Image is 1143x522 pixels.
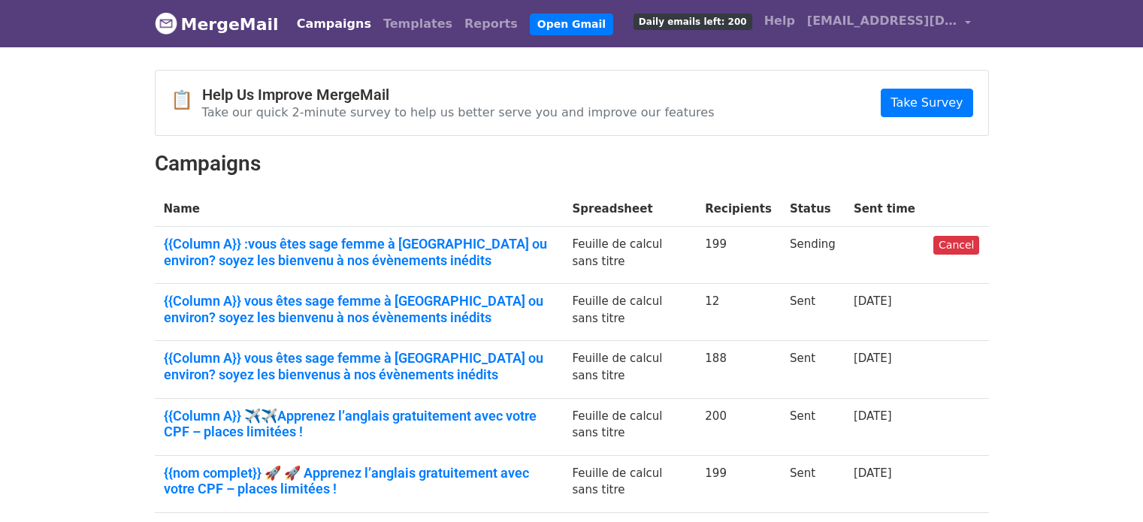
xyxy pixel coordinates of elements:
[781,341,845,398] td: Sent
[563,341,696,398] td: Feuille de calcul sans titre
[164,350,555,382] a: {{Column A}} vous êtes sage femme à [GEOGRAPHIC_DATA] ou environ? soyez les bienvenus à nos évène...
[696,455,781,512] td: 199
[155,12,177,35] img: MergeMail logo
[854,466,892,480] a: [DATE]
[881,89,972,117] a: Take Survey
[781,227,845,284] td: Sending
[164,408,555,440] a: {{Column A}} ✈️✈️Apprenez l’anglais gratuitement avec votre CPF – places limitées !
[627,6,758,36] a: Daily emails left: 200
[202,104,715,120] p: Take our quick 2-minute survey to help us better serve you and improve our features
[563,227,696,284] td: Feuille de calcul sans titre
[563,192,696,227] th: Spreadsheet
[155,8,279,40] a: MergeMail
[155,192,564,227] th: Name
[854,409,892,423] a: [DATE]
[377,9,458,39] a: Templates
[696,398,781,455] td: 200
[202,86,715,104] h4: Help Us Improve MergeMail
[696,284,781,341] td: 12
[801,6,977,41] a: [EMAIL_ADDRESS][DOMAIN_NAME]
[171,89,202,111] span: 📋
[530,14,613,35] a: Open Gmail
[781,284,845,341] td: Sent
[696,341,781,398] td: 188
[164,293,555,325] a: {{Column A}} vous êtes sage femme à [GEOGRAPHIC_DATA] ou environ? soyez les bienvenu à nos évènem...
[458,9,524,39] a: Reports
[633,14,752,30] span: Daily emails left: 200
[696,192,781,227] th: Recipients
[781,398,845,455] td: Sent
[164,236,555,268] a: {{Column A}} :vous êtes sage femme à [GEOGRAPHIC_DATA] ou environ? soyez les bienvenu à nos évène...
[781,455,845,512] td: Sent
[291,9,377,39] a: Campaigns
[563,455,696,512] td: Feuille de calcul sans titre
[155,151,989,177] h2: Campaigns
[563,398,696,455] td: Feuille de calcul sans titre
[563,284,696,341] td: Feuille de calcul sans titre
[845,192,924,227] th: Sent time
[164,465,555,497] a: {{nom complet}} 🚀 🚀 Apprenez l’anglais gratuitement avec votre CPF – places limitées !
[758,6,801,36] a: Help
[807,12,957,30] span: [EMAIL_ADDRESS][DOMAIN_NAME]
[933,236,979,255] a: Cancel
[854,352,892,365] a: [DATE]
[854,294,892,308] a: [DATE]
[781,192,845,227] th: Status
[696,227,781,284] td: 199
